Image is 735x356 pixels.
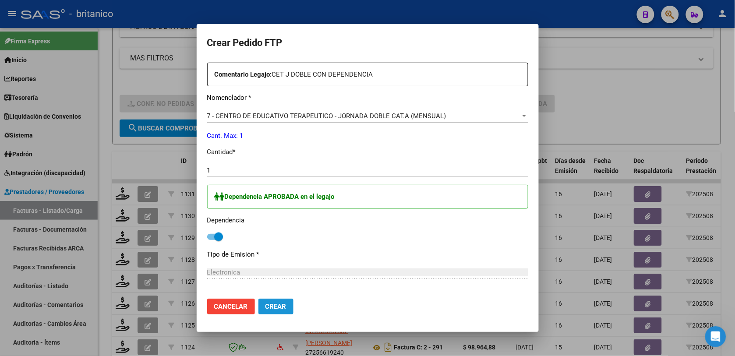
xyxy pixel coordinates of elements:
[705,326,726,347] iframe: Intercom live chat
[207,35,528,51] h2: Crear Pedido FTP
[207,147,528,157] p: Cantidad
[207,112,446,120] span: 7 - CENTRO DE EDUCATIVO TERAPEUTICO - JORNADA DOBLE CAT.A (MENSUAL)
[207,131,528,141] p: Cant. Max: 1
[215,70,272,78] strong: Comentario Legajo:
[207,268,240,276] span: Electronica
[207,250,528,260] p: Tipo de Emisión *
[258,299,293,314] button: Crear
[214,303,248,310] span: Cancelar
[215,70,528,80] p: CET J DOBLE CON DEPENDENCIA
[265,303,286,310] span: Crear
[225,193,335,201] strong: Dependencia APROBADA en el legajo
[207,215,528,226] p: Dependencia
[207,93,528,103] p: Nomenclador *
[207,299,255,314] button: Cancelar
